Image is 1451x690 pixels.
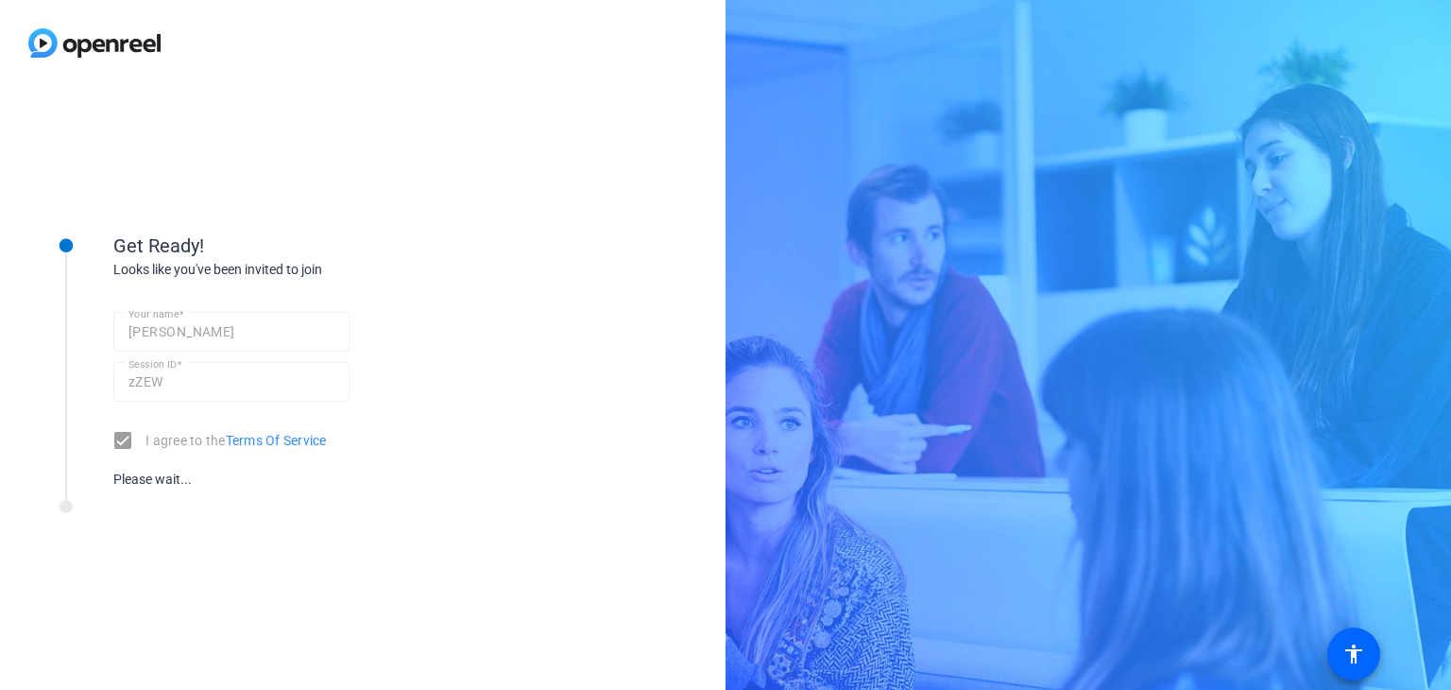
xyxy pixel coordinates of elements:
[113,470,350,490] div: Please wait...
[128,308,179,319] mat-label: Your name
[128,358,177,370] mat-label: Session ID
[113,232,491,260] div: Get Ready!
[1342,643,1365,665] mat-icon: accessibility
[113,260,491,280] div: Looks like you've been invited to join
